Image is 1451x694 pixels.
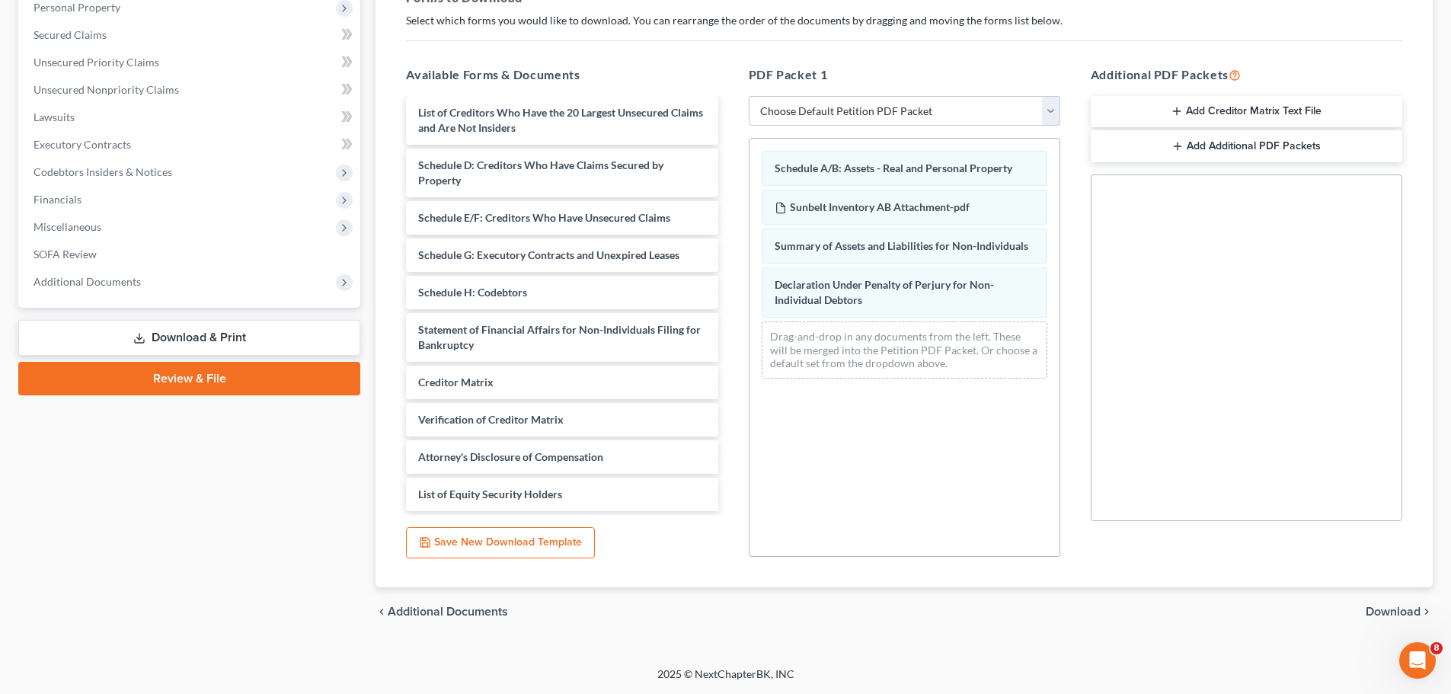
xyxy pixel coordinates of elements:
[238,6,267,35] button: Home
[1091,130,1402,162] button: Add Additional PDF Packets
[21,49,360,76] a: Unsecured Priority Claims
[24,130,217,157] b: 🚨ATTN: [GEOGRAPHIC_DATA] of [US_STATE]
[12,120,250,280] div: 🚨ATTN: [GEOGRAPHIC_DATA] of [US_STATE]The court has added a new Credit Counseling Field that we n...
[24,499,36,511] button: Emoji picker
[72,499,85,511] button: Upload attachment
[24,283,144,292] div: [PERSON_NAME] • 6h ago
[267,6,295,34] div: Close
[21,76,360,104] a: Unsecured Nonpriority Claims
[34,56,159,69] span: Unsecured Priority Claims
[34,83,179,96] span: Unsecured Nonpriority Claims
[292,667,1160,694] div: 2025 © NextChapterBK, INC
[34,110,75,123] span: Lawsuits
[97,499,109,511] button: Start recording
[1421,606,1433,618] i: chevron_right
[406,13,1402,28] p: Select which forms you would like to download. You can rearrange the order of the documents by dr...
[418,376,494,389] span: Creditor Matrix
[34,28,107,41] span: Secured Claims
[775,162,1012,174] span: Schedule A/B: Assets - Real and Personal Property
[418,286,527,299] span: Schedule H: Codebtors
[74,8,173,19] h1: [PERSON_NAME]
[418,323,701,351] span: Statement of Financial Affairs for Non-Individuals Filing for Bankruptcy
[34,275,141,288] span: Additional Documents
[21,21,360,49] a: Secured Claims
[749,66,1060,84] h5: PDF Packet 1
[34,138,131,151] span: Executory Contracts
[10,6,39,35] button: go back
[406,66,718,84] h5: Available Forms & Documents
[34,248,97,261] span: SOFA Review
[418,106,703,134] span: List of Creditors Who Have the 20 Largest Unsecured Claims and Are Not Insiders
[1091,96,1402,128] button: Add Creditor Matrix Text File
[418,248,679,261] span: Schedule G: Executory Contracts and Unexpired Leases
[418,158,663,187] span: Schedule D: Creditors Who Have Claims Secured by Property
[762,321,1047,379] div: Drag-and-drop in any documents from the left. These will be merged into the Petition PDF Packet. ...
[1399,642,1436,679] iframe: Intercom live chat
[388,606,508,618] span: Additional Documents
[21,241,360,268] a: SOFA Review
[376,606,508,618] a: chevron_left Additional Documents
[376,606,388,618] i: chevron_left
[34,1,120,14] span: Personal Property
[790,200,970,213] span: Sunbelt Inventory AB Attachment-pdf
[418,488,562,501] span: List of Equity Security Holders
[48,499,60,511] button: Gif picker
[21,131,360,158] a: Executory Contracts
[775,239,1028,252] span: Summary of Assets and Liabilities for Non-Individuals
[775,278,994,306] span: Declaration Under Penalty of Perjury for Non-Individual Debtors
[34,220,101,233] span: Miscellaneous
[418,211,670,224] span: Schedule E/F: Creditors Who Have Unsecured Claims
[418,413,564,426] span: Verification of Creditor Matrix
[12,120,292,313] div: Katie says…
[261,493,286,517] button: Send a message…
[74,19,142,34] p: Active 6h ago
[18,362,360,395] a: Review & File
[13,467,292,493] textarea: Message…
[406,527,595,559] button: Save New Download Template
[18,320,360,356] a: Download & Print
[24,166,238,270] div: The court has added a new Credit Counseling Field that we need to update upon filing. Please remo...
[1430,642,1443,654] span: 8
[1366,606,1421,618] span: Download
[1366,606,1433,618] button: Download chevron_right
[21,104,360,131] a: Lawsuits
[418,450,603,463] span: Attorney's Disclosure of Compensation
[34,193,81,206] span: Financials
[43,8,68,33] img: Profile image for Katie
[1091,66,1402,84] h5: Additional PDF Packets
[34,165,172,178] span: Codebtors Insiders & Notices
